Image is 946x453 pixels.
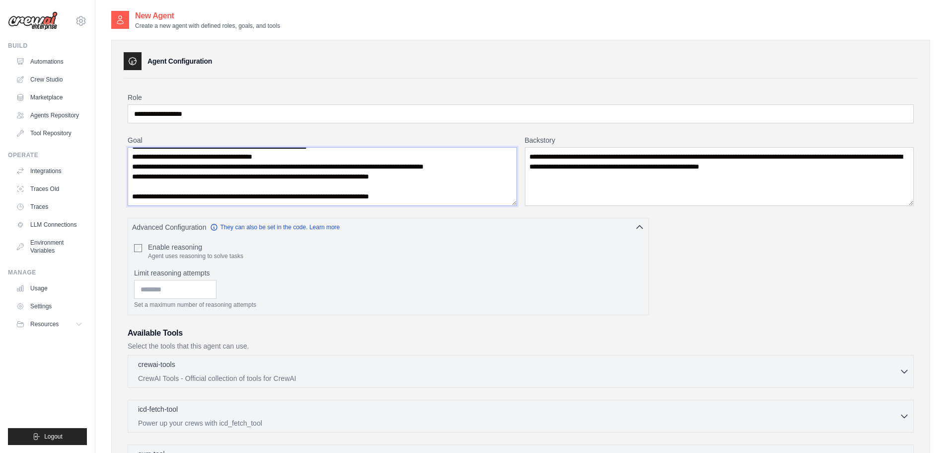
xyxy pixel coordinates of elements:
[8,428,87,445] button: Logout
[132,222,206,232] span: Advanced Configuration
[12,107,87,123] a: Agents Repository
[147,56,212,66] h3: Agent Configuration
[30,320,59,328] span: Resources
[134,268,643,278] label: Limit reasoning attempts
[12,90,87,105] a: Marketplace
[12,199,87,215] a: Traces
[8,11,58,30] img: Logo
[138,373,899,383] p: CrewAI Tools - Official collection of tools for CrewAI
[12,316,87,332] button: Resources
[12,298,87,314] a: Settings
[135,22,280,30] p: Create a new agent with defined roles, goals, and tools
[148,252,243,260] p: Agent uses reasoning to solve tasks
[128,218,649,236] button: Advanced Configuration They can also be set in the code. Learn more
[132,404,909,428] button: icd-fetch-tool Power up your crews with icd_fetch_tool
[12,54,87,70] a: Automations
[128,327,914,339] h3: Available Tools
[210,223,340,231] a: They can also be set in the code. Learn more
[12,72,87,88] a: Crew Studio
[12,280,87,296] a: Usage
[12,181,87,197] a: Traces Old
[138,404,178,414] p: icd-fetch-tool
[8,269,87,276] div: Manage
[525,135,914,145] label: Backstory
[148,242,243,252] label: Enable reasoning
[128,135,517,145] label: Goal
[138,418,899,428] p: Power up your crews with icd_fetch_tool
[134,301,643,309] p: Set a maximum number of reasoning attempts
[138,360,175,369] p: crewai-tools
[12,217,87,233] a: LLM Connections
[12,163,87,179] a: Integrations
[12,235,87,259] a: Environment Variables
[135,10,280,22] h2: New Agent
[128,341,914,351] p: Select the tools that this agent can use.
[44,433,63,441] span: Logout
[12,125,87,141] a: Tool Repository
[8,151,87,159] div: Operate
[128,92,914,102] label: Role
[8,42,87,50] div: Build
[132,360,909,383] button: crewai-tools CrewAI Tools - Official collection of tools for CrewAI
